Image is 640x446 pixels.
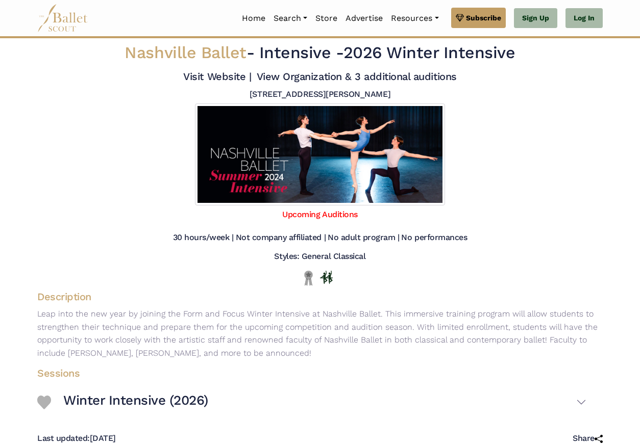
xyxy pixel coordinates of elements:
img: Heart [37,396,51,409]
a: Resources [387,8,442,29]
a: Subscribe [451,8,506,28]
span: Last updated: [37,433,90,443]
img: Logo [195,103,445,205]
p: Leap into the new year by joining the Form and Focus Winter Intensive at Nashville Ballet. This i... [29,307,611,359]
a: Search [269,8,311,29]
a: Upcoming Auditions [282,209,357,219]
img: In Person [320,271,333,284]
a: Home [238,8,269,29]
h5: Not company affiliated | [236,232,326,243]
h5: 30 hours/week | [173,232,234,243]
a: Advertise [341,8,387,29]
h5: No performances [401,232,467,243]
img: Local [302,270,315,286]
h5: Styles: General Classical [274,251,365,262]
a: Visit Website | [183,70,251,83]
h5: No adult program | [328,232,399,243]
img: gem.svg [456,12,464,23]
span: Subscribe [466,12,501,23]
span: Nashville Ballet [125,43,246,62]
h3: Winter Intensive (2026) [63,392,208,409]
a: Log In [565,8,603,29]
h5: [DATE] [37,433,116,444]
a: Store [311,8,341,29]
button: Winter Intensive (2026) [63,388,586,417]
a: View Organization & 3 additional auditions [257,70,457,83]
h4: Description [29,290,611,303]
h2: - 2026 Winter Intensive [86,42,554,64]
h5: Share [573,433,603,444]
h5: [STREET_ADDRESS][PERSON_NAME] [250,89,390,100]
h4: Sessions [29,366,595,380]
a: Sign Up [514,8,557,29]
span: Intensive - [259,43,343,62]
